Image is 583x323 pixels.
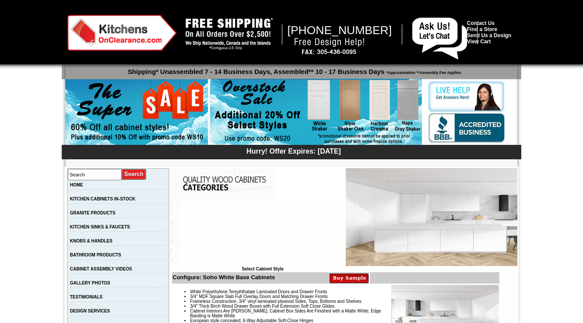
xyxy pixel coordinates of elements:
input: Submit [122,169,147,180]
div: Hurry! Offer Expires: [DATE] [66,146,521,155]
a: KNOBS & HANDLES [70,239,112,243]
a: DESIGN SERVICES [70,309,110,313]
a: BATHROOM PRODUCTS [70,253,121,257]
p: Shipping* Unassembled 7 - 14 Business Days, Assembled** 10 - 17 Business Days [66,64,521,75]
span: 3/4" Thick Birch Wood Drawer Boxes with Full Extension Soft Close Glides [190,304,334,309]
a: GRANITE PRODUCTS [70,211,116,215]
a: GALLERY PHOTOS [70,281,110,285]
b: Configure: Soho White Base Cabinets [172,274,275,281]
a: HOME [70,183,83,187]
a: View Cart [467,39,491,45]
span: European style concealed, 6-Way Adjustable Soft-Close Hinges [190,318,313,323]
a: TESTIMONIALS [70,295,102,299]
span: [PHONE_NUMBER] [288,24,392,37]
a: KITCHEN SINKS & FAUCETS [70,225,130,229]
a: CABINET ASSEMBLY VIDEOS [70,267,132,271]
img: Soho White [346,168,517,266]
span: *Approximation **Assembly Fee Applies [384,68,461,75]
span: White Polyethylene Terephthalate Laminated Doors and Drawer Fronts [190,289,327,294]
a: Contact Us [467,20,495,26]
span: Cabinet Interiors Are [PERSON_NAME]. Cabinet Box Sides Are Finished with a Matte White; Edge Band... [190,309,381,318]
span: 3/4" MDF Square Slab Full Overlay Doors and Matching Drawer Fronts [190,294,327,299]
img: Kitchens on Clearance Logo [67,15,177,51]
a: KITCHEN CABINETS IN-STOCK [70,197,135,201]
a: Find a Store [467,26,497,32]
a: Send Us a Design [467,32,511,39]
iframe: Browser incompatible [179,201,346,267]
span: Frameless Construction; 3/4" vinyl laminated plywood Sides, Tops, Bottoms and Shelves. [190,299,362,304]
b: Select Cabinet Style [242,267,284,271]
